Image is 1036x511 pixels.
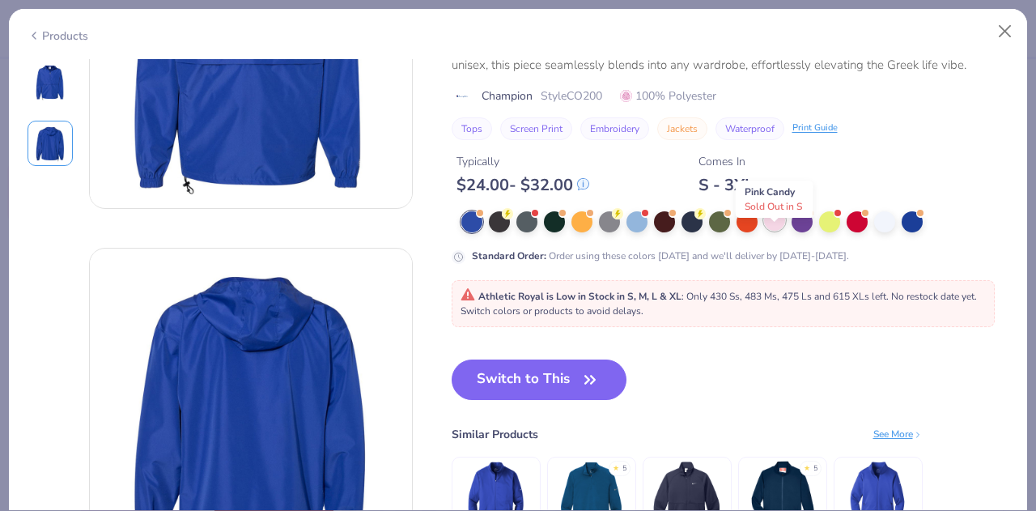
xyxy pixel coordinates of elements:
button: Switch to This [452,360,627,400]
img: brand logo [452,90,473,103]
div: 5 [813,463,817,475]
div: Products [28,28,88,45]
button: Tops [452,117,492,140]
strong: Standard Order : [472,249,546,262]
div: See More [873,427,923,441]
button: Screen Print [500,117,572,140]
div: $ 24.00 - $ 32.00 [456,175,589,195]
span: Sold Out in S [745,200,802,213]
div: Typically [456,153,589,170]
div: S - 3XL [698,175,754,195]
span: 100% Polyester [620,87,716,104]
div: Pink Candy [736,181,813,218]
span: Champion [482,87,533,104]
button: Close [990,16,1021,47]
button: Jackets [657,117,707,140]
div: ★ [613,463,619,470]
span: Style CO200 [541,87,602,104]
div: 5 [622,463,626,475]
div: ★ [804,463,810,470]
div: Similar Products [452,426,538,443]
strong: Athletic Royal is Low in Stock in S, M, L & XL [478,290,681,303]
span: : Only 430 Ss, 483 Ms, 475 Ls and 615 XLs left. No restock date yet. Switch colors or products to... [461,290,977,317]
button: Waterproof [715,117,784,140]
img: Front [31,62,70,101]
img: Back [31,124,70,163]
div: Order using these colors [DATE] and we'll deliver by [DATE]-[DATE]. [472,249,849,263]
button: Embroidery [580,117,649,140]
div: Print Guide [792,121,838,135]
div: Comes In [698,153,754,170]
